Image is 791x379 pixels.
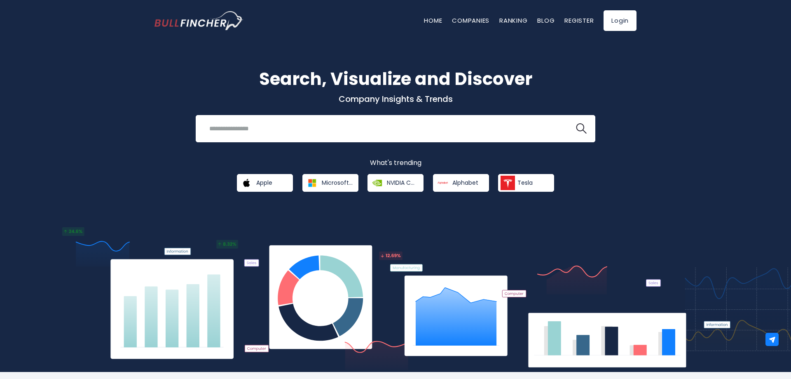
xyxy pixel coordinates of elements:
[256,179,272,186] span: Apple
[433,174,489,192] a: Alphabet
[537,16,555,25] a: Blog
[154,11,243,30] a: Go to homepage
[154,11,243,30] img: Bullfincher logo
[576,123,587,134] img: search icon
[154,94,637,104] p: Company Insights & Trends
[452,16,489,25] a: Companies
[424,16,442,25] a: Home
[604,10,637,31] a: Login
[154,159,637,167] p: What's trending
[498,174,554,192] a: Tesla
[367,174,424,192] a: NVIDIA Corporation
[564,16,594,25] a: Register
[302,174,358,192] a: Microsoft Corporation
[154,66,637,92] h1: Search, Visualize and Discover
[452,179,478,186] span: Alphabet
[499,16,527,25] a: Ranking
[387,179,418,186] span: NVIDIA Corporation
[237,174,293,192] a: Apple
[517,179,533,186] span: Tesla
[322,179,353,186] span: Microsoft Corporation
